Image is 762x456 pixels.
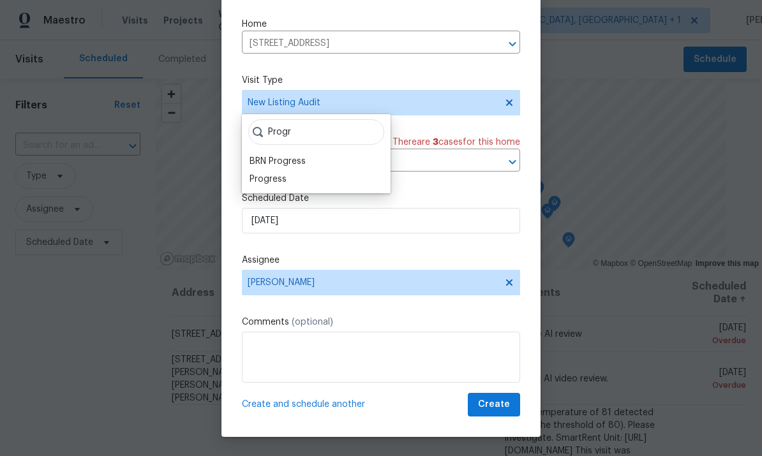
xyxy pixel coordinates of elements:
[504,153,521,171] button: Open
[242,192,520,205] label: Scheduled Date
[242,34,484,54] input: Enter in an address
[242,398,365,411] span: Create and schedule another
[242,316,520,328] label: Comments
[248,277,498,288] span: [PERSON_NAME]
[242,254,520,267] label: Assignee
[433,138,438,147] span: 3
[392,136,520,149] span: There are case s for this home
[292,318,333,327] span: (optional)
[242,208,520,233] input: M/D/YYYY
[248,96,496,109] span: New Listing Audit
[250,155,306,168] div: BRN Progress
[242,74,520,87] label: Visit Type
[468,393,520,416] button: Create
[478,397,510,413] span: Create
[242,18,520,31] label: Home
[250,173,287,186] div: Progress
[504,35,521,53] button: Open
